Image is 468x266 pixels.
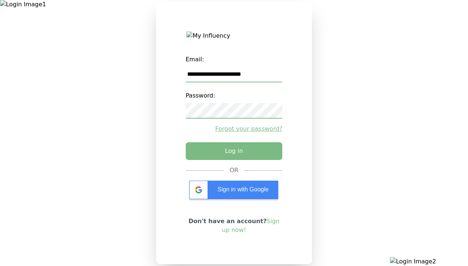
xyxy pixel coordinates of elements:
img: My Influency [186,31,281,40]
p: Don't have an account? [186,217,283,235]
span: Sign in with Google [218,186,269,192]
div: Sign in with Google [189,181,278,199]
label: Password: [186,88,283,103]
button: Log in [186,142,283,160]
label: Email: [186,52,283,67]
div: OR [230,166,239,175]
a: Forgot your password? [186,125,283,133]
img: Login Image2 [390,257,468,266]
